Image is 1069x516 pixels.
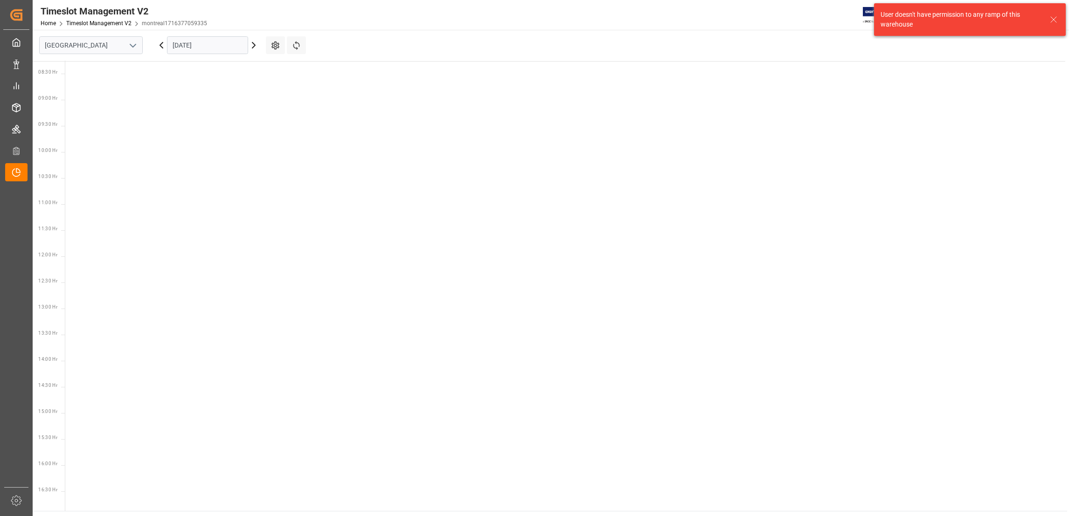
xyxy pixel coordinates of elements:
span: 12:30 Hr [38,278,57,283]
span: 16:30 Hr [38,487,57,492]
span: 16:00 Hr [38,461,57,466]
span: 12:00 Hr [38,252,57,257]
input: DD.MM.YYYY [167,36,248,54]
span: 09:00 Hr [38,96,57,101]
span: 08:30 Hr [38,69,57,75]
span: 15:30 Hr [38,435,57,440]
span: 10:30 Hr [38,174,57,179]
a: Home [41,20,56,27]
button: open menu [125,38,139,53]
span: 13:00 Hr [38,304,57,310]
span: 11:30 Hr [38,226,57,231]
div: User doesn't have permission to any ramp of this warehouse [881,10,1041,29]
span: 09:30 Hr [38,122,57,127]
span: 14:00 Hr [38,357,57,362]
div: Timeslot Management V2 [41,4,207,18]
input: Type to search/select [39,36,143,54]
span: 11:00 Hr [38,200,57,205]
span: 13:30 Hr [38,330,57,336]
span: 15:00 Hr [38,409,57,414]
a: Timeslot Management V2 [66,20,132,27]
span: 14:30 Hr [38,383,57,388]
span: 10:00 Hr [38,148,57,153]
img: Exertis%20JAM%20-%20Email%20Logo.jpg_1722504956.jpg [863,7,895,23]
